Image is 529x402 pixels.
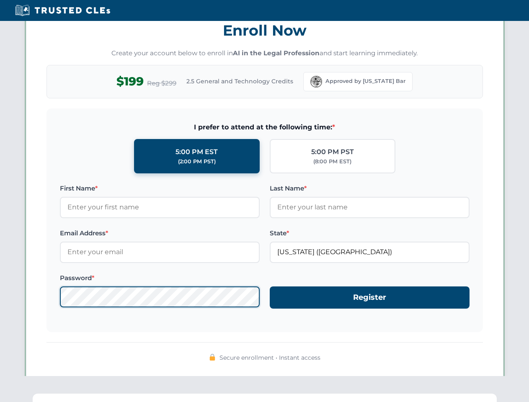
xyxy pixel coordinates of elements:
[60,197,260,218] input: Enter your first name
[178,157,216,166] div: (2:00 PM PST)
[147,78,176,88] span: Reg $299
[60,228,260,238] label: Email Address
[46,49,483,58] p: Create your account below to enroll in and start learning immediately.
[325,77,405,85] span: Approved by [US_STATE] Bar
[46,17,483,44] h3: Enroll Now
[13,4,113,17] img: Trusted CLEs
[270,228,470,238] label: State
[270,242,470,263] input: Florida (FL)
[219,353,320,362] span: Secure enrollment • Instant access
[186,77,293,86] span: 2.5 General and Technology Credits
[270,286,470,309] button: Register
[60,273,260,283] label: Password
[116,72,144,91] span: $199
[313,157,351,166] div: (8:00 PM EST)
[311,147,354,157] div: 5:00 PM PST
[270,197,470,218] input: Enter your last name
[270,183,470,193] label: Last Name
[60,122,470,133] span: I prefer to attend at the following time:
[175,147,218,157] div: 5:00 PM EST
[310,76,322,88] img: Florida Bar
[60,242,260,263] input: Enter your email
[209,354,216,361] img: 🔒
[233,49,320,57] strong: AI in the Legal Profession
[60,183,260,193] label: First Name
